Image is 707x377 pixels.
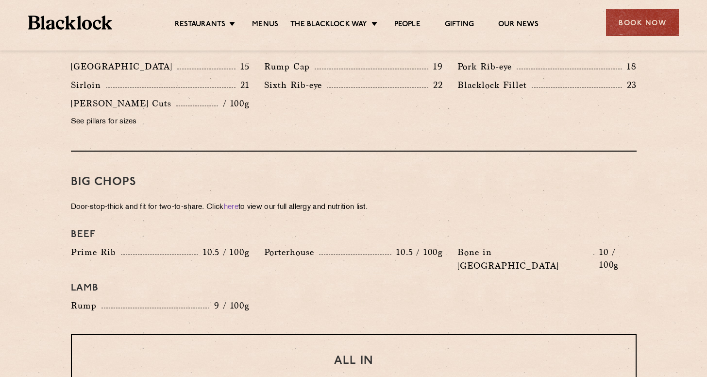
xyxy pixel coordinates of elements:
p: [GEOGRAPHIC_DATA] [71,60,177,73]
p: Blacklock Fillet [457,78,532,92]
a: Restaurants [175,20,225,31]
p: 10 / 100g [594,246,637,271]
p: 23 [622,79,637,91]
p: Prime Rib [71,245,121,259]
p: See pillars for sizes [71,115,250,129]
p: Sirloin [71,78,106,92]
img: BL_Textured_Logo-footer-cropped.svg [28,16,112,30]
p: Door-stop-thick and fit for two-to-share. Click to view our full allergy and nutrition list. [71,201,637,214]
p: 9 / 100g [209,299,250,312]
a: Menus [252,20,278,31]
p: 10.5 / 100g [198,246,250,258]
h4: Lamb [71,282,637,294]
p: Rump Cap [264,60,315,73]
p: [PERSON_NAME] Cuts [71,97,176,110]
h4: Beef [71,229,637,240]
h3: All In [91,355,616,367]
p: Bone in [GEOGRAPHIC_DATA] [457,245,593,273]
p: 18 [622,60,637,73]
p: 15 [236,60,250,73]
h3: Big Chops [71,176,637,188]
a: The Blacklock Way [290,20,367,31]
div: Book Now [606,9,679,36]
p: 22 [428,79,443,91]
p: Rump [71,299,101,312]
p: Sixth Rib-eye [264,78,327,92]
p: 19 [428,60,443,73]
p: 10.5 / 100g [391,246,443,258]
p: Porterhouse [264,245,319,259]
a: Our News [498,20,539,31]
p: / 100g [218,97,250,110]
p: Pork Rib-eye [457,60,517,73]
a: Gifting [445,20,474,31]
a: People [394,20,421,31]
p: 21 [236,79,250,91]
a: here [224,204,238,211]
